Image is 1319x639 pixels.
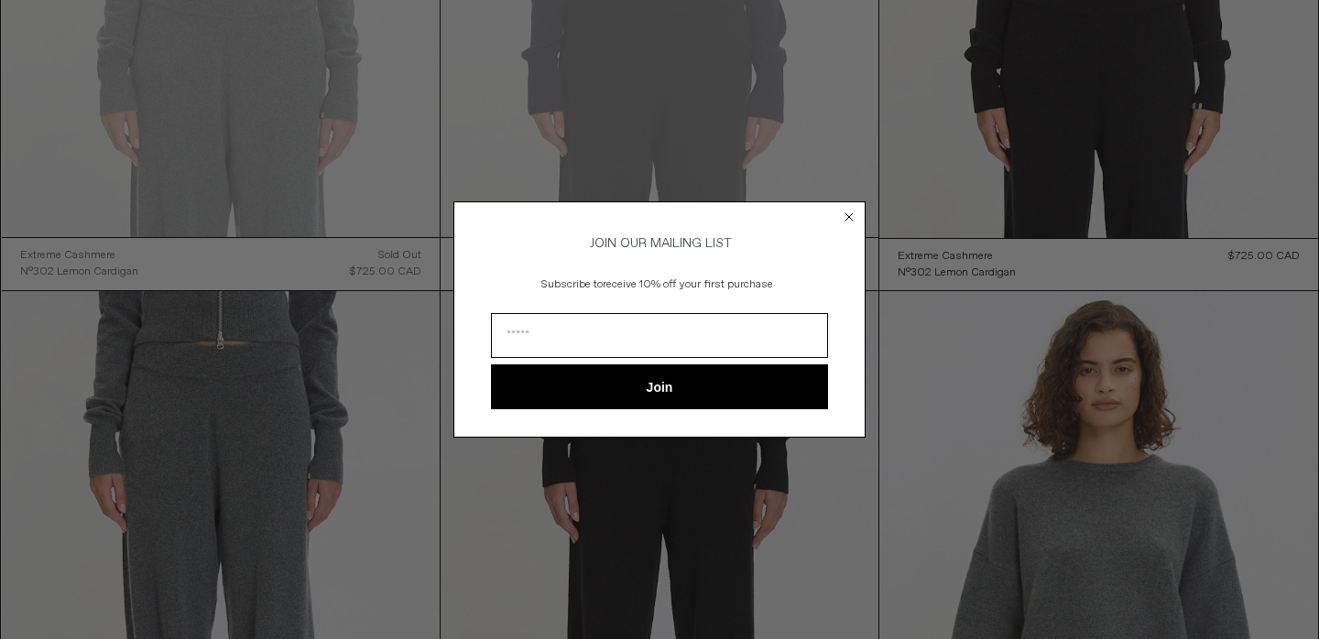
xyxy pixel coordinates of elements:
[587,235,732,252] span: JOIN OUR MAILING LIST
[840,208,858,226] button: Close dialog
[541,277,603,292] span: Subscribe to
[491,313,828,358] input: Email
[603,277,773,292] span: receive 10% off your first purchase
[491,364,828,409] button: Join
